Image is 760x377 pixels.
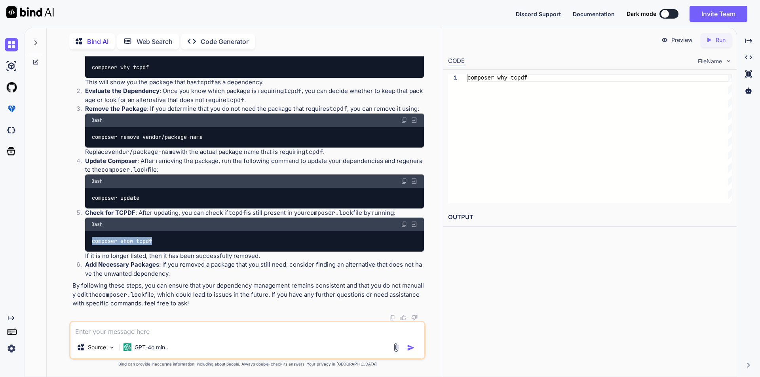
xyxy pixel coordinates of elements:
[123,343,131,351] img: GPT-4o mini
[410,117,418,124] img: Open in Browser
[698,57,722,65] span: FileName
[411,314,418,321] img: dislike
[305,148,323,156] code: tcpdf
[573,11,615,17] span: Documentation
[72,281,424,308] p: By following these steps, you can ensure that your dependency management remains consistent and t...
[410,178,418,185] img: Open in Browser
[88,343,106,351] p: Source
[448,57,465,66] div: CODE
[467,75,527,81] span: composer why tcpdf
[108,148,176,156] code: vendor/package-name
[725,58,732,64] img: chevron down
[516,10,561,18] button: Discord Support
[99,291,145,299] code: composer.lock
[5,123,18,137] img: darkCloudIdeIcon
[5,59,18,73] img: ai-studio
[85,78,424,87] p: This will show you the package that has as a dependency.
[91,194,140,202] code: composer update
[389,314,395,321] img: copy
[135,343,168,351] p: GPT-4o min..
[85,104,424,114] p: : If you determine that you do not need the package that requires , you can remove it using:
[410,221,418,228] img: Open in Browser
[573,10,615,18] button: Documentation
[661,36,668,44] img: preview
[137,37,173,46] p: Web Search
[5,81,18,94] img: githubLight
[91,178,103,184] span: Bash
[91,133,203,141] code: composer remove vendor/package-name
[85,209,135,216] strong: Check for TCPDF
[91,117,103,123] span: Bash
[201,37,249,46] p: Code Generator
[329,105,347,113] code: tcpdf
[401,178,407,184] img: copy
[391,343,401,352] img: attachment
[716,36,726,44] p: Run
[5,342,18,355] img: settings
[5,102,18,116] img: premium
[91,221,103,227] span: Bash
[101,166,148,174] code: composer.lock
[87,37,108,46] p: Bind AI
[85,148,424,157] p: Replace with the actual package name that is requiring .
[85,157,137,165] strong: Update Composer
[401,221,407,227] img: copy
[407,344,415,352] img: icon
[228,209,246,217] code: tcpdf
[5,38,18,51] img: chat
[85,105,147,112] strong: Remove the Package
[284,87,302,95] code: tcpdf
[516,11,561,17] span: Discord Support
[443,208,737,227] h2: OUTPUT
[400,314,407,321] img: like
[448,74,457,82] div: 1
[85,252,424,261] p: If it is no longer listed, then it has been successfully removed.
[226,96,244,104] code: tcpdf
[85,157,424,174] p: : After removing the package, run the following command to update your dependencies and regenerat...
[85,208,424,218] p: : After updating, you can check if is still present in your file by running:
[69,361,426,367] p: Bind can provide inaccurate information, including about people. Always double-check its answers....
[6,6,54,18] img: Bind AI
[197,78,215,86] code: tcpdf
[85,87,160,95] strong: Evaluate the Dependency
[91,237,153,245] code: composer show tcpdf
[85,261,159,268] strong: Add Necessary Packages
[85,260,424,278] p: : If you removed a package that you still need, consider finding an alternative that does not hav...
[401,117,407,123] img: copy
[671,36,693,44] p: Preview
[627,10,656,18] span: Dark mode
[108,344,115,351] img: Pick Models
[307,209,353,217] code: composer.lock
[690,6,747,22] button: Invite Team
[91,63,150,72] code: composer why tcpdf
[85,87,424,104] p: : Once you know which package is requiring , you can decide whether to keep that package or look ...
